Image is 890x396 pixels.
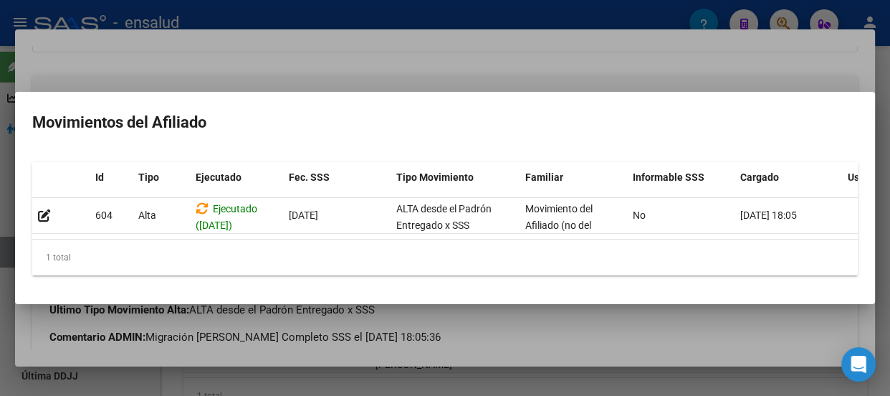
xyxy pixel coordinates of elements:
[32,109,858,136] h2: Movimientos del Afiliado
[289,171,330,183] span: Fec. SSS
[740,171,779,183] span: Cargado
[740,209,797,221] span: [DATE] 18:05
[391,162,520,193] datatable-header-cell: Tipo Movimiento
[190,162,283,193] datatable-header-cell: Ejecutado
[520,162,627,193] datatable-header-cell: Familiar
[396,203,492,231] span: ALTA desde el Padrón Entregado x SSS
[90,162,133,193] datatable-header-cell: Id
[138,209,156,221] span: Alta
[196,203,257,231] span: Ejecutado ([DATE])
[32,240,858,275] div: 1 total
[289,209,318,221] span: [DATE]
[196,171,241,183] span: Ejecutado
[633,209,646,221] span: No
[633,171,704,183] span: Informable SSS
[525,171,563,183] span: Familiar
[735,162,842,193] datatable-header-cell: Cargado
[133,162,190,193] datatable-header-cell: Tipo
[283,162,391,193] datatable-header-cell: Fec. SSS
[95,209,113,221] span: 604
[525,203,593,247] span: Movimiento del Afiliado (no del grupo)
[841,347,876,382] div: Open Intercom Messenger
[848,171,883,183] span: Usuario
[627,162,735,193] datatable-header-cell: Informable SSS
[138,171,159,183] span: Tipo
[95,171,104,183] span: Id
[396,171,474,183] span: Tipo Movimiento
